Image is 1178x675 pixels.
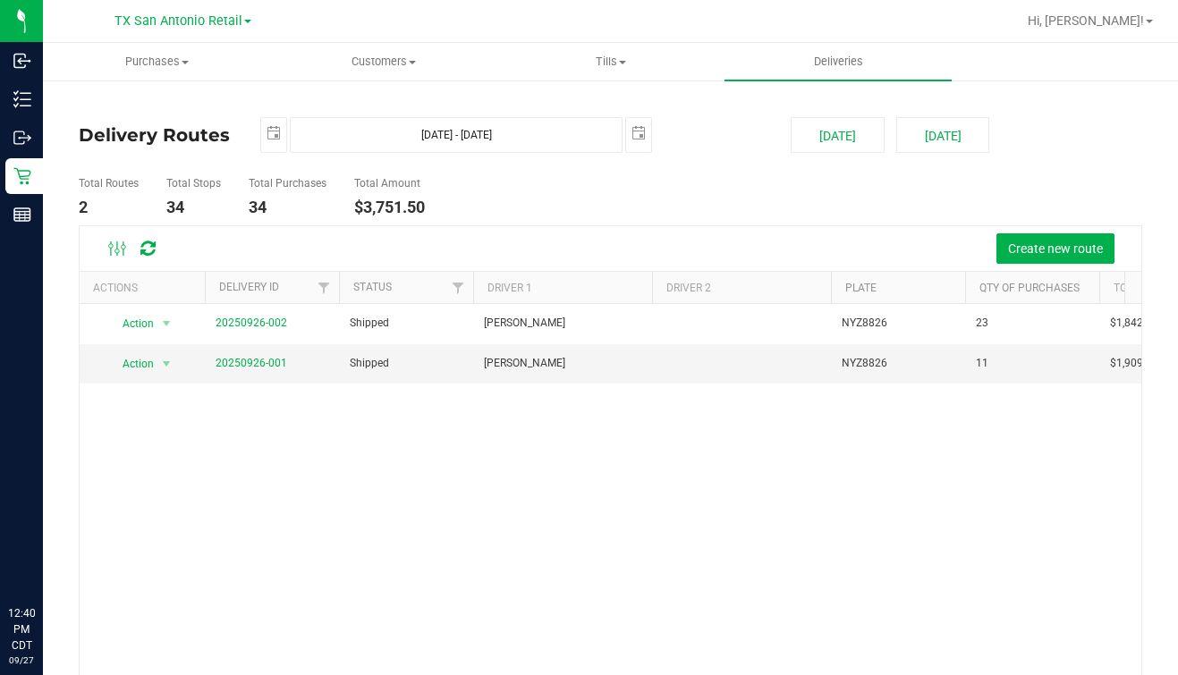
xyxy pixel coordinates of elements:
span: TX San Antonio Retail [114,13,242,29]
a: Filter [309,272,339,302]
h5: Total Stops [166,178,221,190]
a: Status [353,281,392,293]
span: Action [106,351,155,376]
p: 09/27 [8,654,35,667]
span: 23 [976,315,988,332]
h4: 34 [166,198,221,216]
a: Plate [845,282,877,294]
h4: 2 [79,198,139,216]
span: [PERSON_NAME] [484,355,565,372]
a: Delivery ID [219,281,279,293]
inline-svg: Outbound [13,129,31,147]
span: NYZ8826 [842,355,887,372]
inline-svg: Reports [13,206,31,224]
th: Driver 2 [652,272,831,303]
span: Customers [271,54,496,70]
span: select [156,311,178,336]
a: Qty of Purchases [979,282,1080,294]
iframe: Resource center [18,532,72,586]
span: Purchases [44,54,269,70]
h5: Total Purchases [249,178,326,190]
a: Deliveries [725,43,952,80]
span: Create new route [1008,241,1103,256]
span: 11 [976,355,988,372]
div: Actions [93,282,198,294]
span: [PERSON_NAME] [484,315,565,332]
span: Hi, [PERSON_NAME]! [1028,13,1144,28]
a: Filter [444,272,473,302]
button: [DATE] [896,117,990,153]
button: [DATE] [791,117,885,153]
span: Shipped [350,315,389,332]
inline-svg: Inventory [13,90,31,108]
span: $1,909.00 [1110,355,1158,372]
span: select [156,351,178,376]
span: Tills [498,54,724,70]
inline-svg: Inbound [13,52,31,70]
a: Purchases [43,43,270,80]
h5: Total Routes [79,178,139,190]
span: select [626,118,651,149]
h4: Delivery Routes [79,117,233,153]
p: 12:40 PM CDT [8,605,35,654]
a: 20250926-002 [216,316,287,329]
a: 20250926-001 [216,357,287,369]
span: select [261,118,286,149]
span: $1,842.50 [1110,315,1158,332]
span: Shipped [350,355,389,372]
button: Create new route [996,233,1114,264]
span: Action [106,311,155,336]
h4: $3,751.50 [354,198,425,216]
h5: Total Amount [354,178,425,190]
span: Deliveries [790,54,887,70]
span: NYZ8826 [842,315,887,332]
a: Customers [270,43,497,80]
a: Tills [497,43,725,80]
th: Driver 1 [473,272,652,303]
h4: 34 [249,198,326,216]
inline-svg: Retail [13,167,31,185]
